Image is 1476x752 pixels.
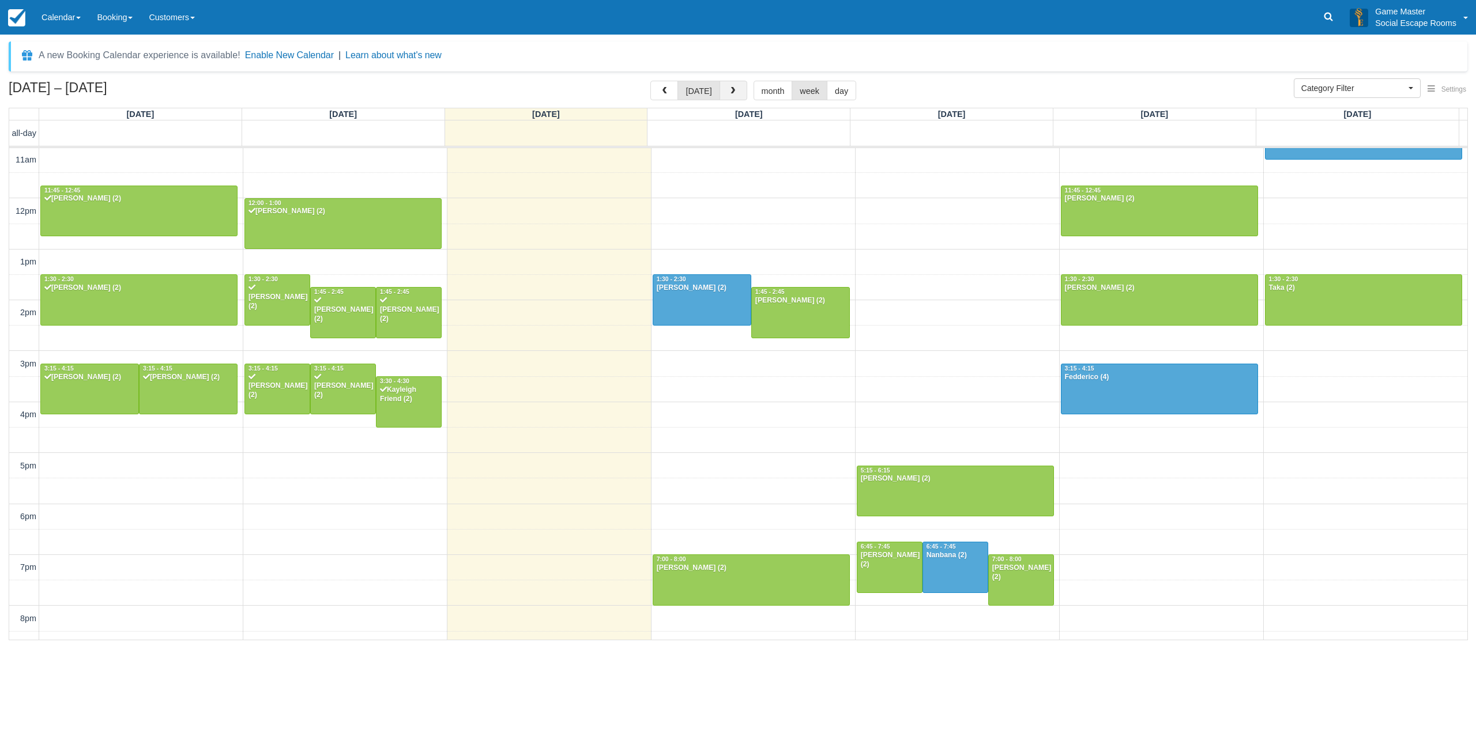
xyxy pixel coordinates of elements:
div: [PERSON_NAME] (2) [248,373,307,400]
span: 11:45 - 12:45 [1065,187,1101,194]
span: 3:15 - 4:15 [314,365,344,372]
span: 1:30 - 2:30 [1269,276,1298,282]
span: 12:00 - 1:00 [248,200,281,206]
div: [PERSON_NAME] (2) [44,284,234,293]
span: 3:15 - 4:15 [248,365,278,372]
img: checkfront-main-nav-mini-logo.png [8,9,25,27]
div: [PERSON_NAME] (2) [755,296,846,305]
div: [PERSON_NAME] (2) [1064,284,1255,293]
a: 1:30 - 2:30[PERSON_NAME] (2) [40,274,238,325]
span: [DATE] [532,109,560,119]
p: Game Master [1375,6,1456,17]
div: [PERSON_NAME] (2) [248,207,438,216]
span: 1:45 - 2:45 [380,289,409,295]
button: Settings [1421,81,1473,98]
button: week [792,81,827,100]
span: 5:15 - 6:15 [861,467,890,474]
span: [DATE] [1343,109,1371,119]
button: [DATE] [677,81,720,100]
span: [DATE] [735,109,763,119]
span: 5pm [20,461,36,470]
div: [PERSON_NAME] (2) [142,373,234,382]
div: [PERSON_NAME] (2) [1064,194,1255,203]
a: 12:00 - 1:00[PERSON_NAME] (2) [244,198,442,249]
div: [PERSON_NAME] (2) [248,284,307,311]
span: 1pm [20,257,36,266]
a: 3:15 - 4:15Fedderico (4) [1061,364,1258,414]
span: 3:30 - 4:30 [380,378,409,384]
div: [PERSON_NAME] (2) [314,373,372,400]
a: Learn about what's new [345,50,442,60]
a: 1:45 - 2:45[PERSON_NAME] (2) [751,287,850,338]
button: month [754,81,793,100]
a: 3:15 - 4:15[PERSON_NAME] (2) [139,364,238,414]
img: A3 [1350,8,1368,27]
span: 2pm [20,308,36,317]
span: 3:15 - 4:15 [1065,365,1094,372]
a: 1:30 - 2:30[PERSON_NAME] (2) [1061,274,1258,325]
span: [DATE] [1140,109,1168,119]
div: [PERSON_NAME] (2) [860,551,919,569]
a: 6:45 - 7:45[PERSON_NAME] (2) [857,542,922,592]
div: [PERSON_NAME] (2) [44,373,135,382]
span: 3:15 - 4:15 [143,365,172,372]
button: Category Filter [1294,78,1421,98]
div: [PERSON_NAME] (2) [656,284,748,293]
span: 7:00 - 8:00 [657,556,686,562]
span: all-day [12,129,36,138]
a: 1:45 - 2:45[PERSON_NAME] (2) [376,287,442,338]
a: 11:45 - 12:45[PERSON_NAME] (2) [40,186,238,236]
span: | [338,50,341,60]
a: 3:30 - 4:30Kayleigh Friend (2) [376,376,442,427]
span: 6pm [20,512,36,521]
a: 3:15 - 4:15[PERSON_NAME] (2) [244,364,310,414]
span: 3pm [20,359,36,368]
div: [PERSON_NAME] (2) [379,296,438,324]
span: 6:45 - 7:45 [927,543,956,550]
div: [PERSON_NAME] (2) [44,194,234,203]
div: Nanbana (2) [926,551,985,560]
a: 1:30 - 2:30[PERSON_NAME] (2) [653,274,751,325]
span: Settings [1441,85,1466,93]
a: 1:30 - 2:30[PERSON_NAME] (2) [244,274,310,325]
div: [PERSON_NAME] (2) [656,564,846,573]
span: 1:30 - 2:30 [1065,276,1094,282]
a: 7:00 - 8:00[PERSON_NAME] (2) [653,554,850,605]
span: 1:30 - 2:30 [248,276,278,282]
span: [DATE] [127,109,155,119]
button: Enable New Calendar [245,50,334,61]
span: 1:30 - 2:30 [657,276,686,282]
div: Kayleigh Friend (2) [379,386,438,404]
a: 3:15 - 4:15[PERSON_NAME] (2) [40,364,139,414]
a: 5:15 - 6:15[PERSON_NAME] (2) [857,466,1054,516]
div: Taka (2) [1268,284,1459,293]
div: Fedderico (4) [1064,373,1255,382]
span: 7:00 - 8:00 [992,556,1022,562]
span: 7pm [20,562,36,572]
a: 11:45 - 12:45[PERSON_NAME] (2) [1061,186,1258,236]
span: 11am [16,155,36,164]
span: 11:45 - 12:45 [44,187,80,194]
span: 1:45 - 2:45 [755,289,785,295]
a: 7:00 - 8:00[PERSON_NAME] (2) [988,554,1054,605]
p: Social Escape Rooms [1375,17,1456,29]
span: 4pm [20,410,36,419]
span: 3:15 - 4:15 [44,365,74,372]
span: 12pm [16,206,36,216]
span: [DATE] [938,109,966,119]
h2: [DATE] – [DATE] [9,81,155,102]
div: [PERSON_NAME] (2) [860,474,1050,483]
a: 1:30 - 2:30Taka (2) [1265,274,1463,325]
a: 1:45 - 2:45[PERSON_NAME] (2) [310,287,376,338]
div: [PERSON_NAME] (2) [314,296,372,324]
span: [DATE] [329,109,357,119]
span: 6:45 - 7:45 [861,543,890,550]
a: 6:45 - 7:45Nanbana (2) [922,542,988,592]
button: day [827,81,856,100]
span: 1:30 - 2:30 [44,276,74,282]
span: 8pm [20,614,36,623]
a: 3:15 - 4:15[PERSON_NAME] (2) [310,364,376,414]
div: [PERSON_NAME] (2) [992,564,1050,582]
span: 1:45 - 2:45 [314,289,344,295]
div: A new Booking Calendar experience is available! [39,48,240,62]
